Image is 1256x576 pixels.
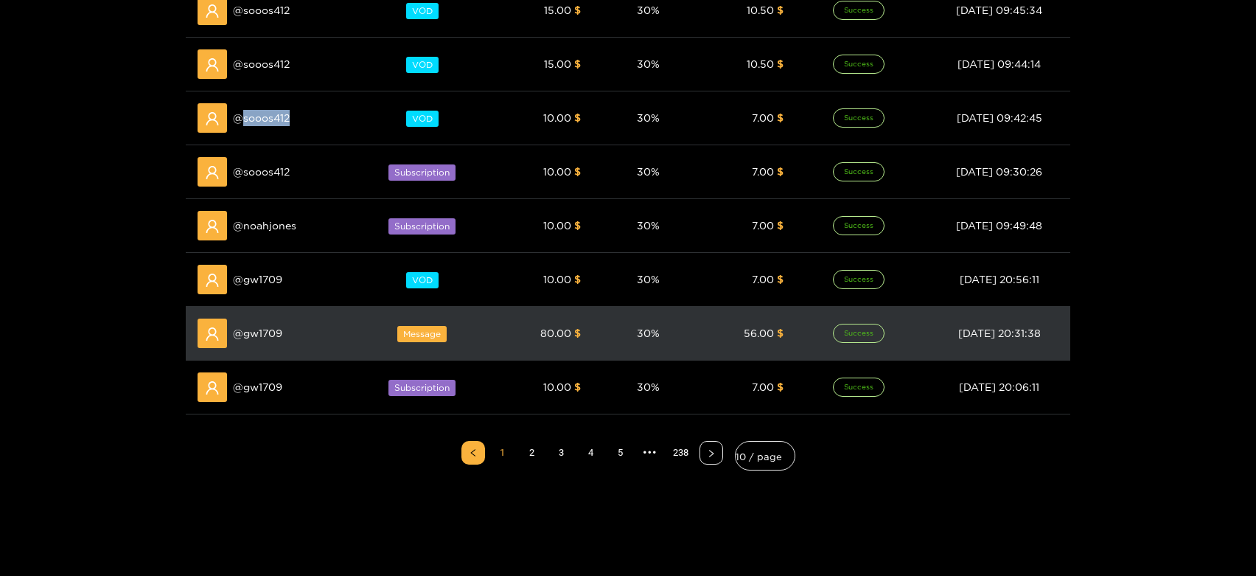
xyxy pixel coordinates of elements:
[668,441,694,465] li: 238
[833,108,885,128] span: Success
[956,4,1042,15] span: [DATE] 09:45:34
[233,218,296,234] span: @ noahjones
[543,112,571,123] span: 10.00
[609,441,632,465] li: 5
[958,327,1041,339] span: [DATE] 20:31:38
[699,441,723,465] button: right
[747,58,774,69] span: 10.50
[461,441,485,465] button: left
[388,218,456,235] span: Subscription
[543,381,571,392] span: 10.00
[960,274,1039,285] span: [DATE] 20:56:11
[637,274,660,285] span: 30 %
[833,324,885,343] span: Success
[833,270,885,289] span: Success
[638,441,662,465] li: Next 5 Pages
[574,274,581,285] span: $
[469,448,478,457] span: left
[777,166,784,177] span: $
[461,441,485,465] li: Previous Page
[752,381,774,392] span: 7.00
[491,441,514,465] li: 1
[574,220,581,231] span: $
[637,166,660,177] span: 30 %
[777,4,784,15] span: $
[956,220,1042,231] span: [DATE] 09:49:48
[833,216,885,235] span: Success
[233,164,290,180] span: @ sooos412
[205,58,220,72] span: user
[669,442,693,464] a: 238
[637,4,660,15] span: 30 %
[959,381,1039,392] span: [DATE] 20:06:11
[637,58,660,69] span: 30 %
[540,327,571,339] span: 80.00
[956,166,1042,177] span: [DATE] 09:30:26
[233,110,290,126] span: @ sooos412
[777,58,784,69] span: $
[574,327,581,339] span: $
[579,441,603,465] li: 4
[744,327,774,339] span: 56.00
[736,445,795,466] span: 10 / page
[747,4,774,15] span: 10.50
[544,4,571,15] span: 15.00
[551,442,573,464] a: 3
[699,441,723,465] li: Next Page
[777,381,784,392] span: $
[205,381,220,395] span: user
[707,449,716,458] span: right
[205,219,220,234] span: user
[543,220,571,231] span: 10.00
[752,274,774,285] span: 7.00
[521,442,543,464] a: 2
[388,380,456,396] span: Subscription
[752,166,774,177] span: 7.00
[637,220,660,231] span: 30 %
[205,111,220,126] span: user
[205,4,220,18] span: user
[543,166,571,177] span: 10.00
[544,58,571,69] span: 15.00
[957,112,1042,123] span: [DATE] 09:42:45
[233,379,282,395] span: @ gw1709
[833,162,885,181] span: Success
[205,327,220,341] span: user
[574,58,581,69] span: $
[833,55,885,74] span: Success
[580,442,602,464] a: 4
[205,165,220,180] span: user
[637,327,660,339] span: 30 %
[397,326,447,342] span: Message
[752,112,774,123] span: 7.00
[638,441,662,465] span: •••
[777,327,784,339] span: $
[492,442,514,464] a: 1
[233,271,282,288] span: @ gw1709
[777,274,784,285] span: $
[233,2,290,18] span: @ sooos412
[233,325,282,341] span: @ gw1709
[752,220,774,231] span: 7.00
[388,164,456,181] span: Subscription
[833,1,885,20] span: Success
[233,56,290,72] span: @ sooos412
[406,272,439,288] span: VOD
[406,3,439,19] span: VOD
[574,4,581,15] span: $
[406,57,439,73] span: VOD
[637,381,660,392] span: 30 %
[610,442,632,464] a: 5
[777,112,784,123] span: $
[833,378,885,397] span: Success
[406,111,439,127] span: VOD
[637,112,660,123] span: 30 %
[520,441,544,465] li: 2
[205,273,220,288] span: user
[574,166,581,177] span: $
[957,58,1041,69] span: [DATE] 09:44:14
[574,381,581,392] span: $
[777,220,784,231] span: $
[543,274,571,285] span: 10.00
[574,112,581,123] span: $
